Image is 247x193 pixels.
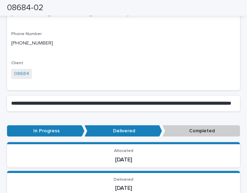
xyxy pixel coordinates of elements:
p: Completed [162,125,240,137]
span: Allocated [114,149,133,153]
p: [DATE] [11,185,236,192]
p: [DATE] [11,157,236,163]
p: [PHONE_NUMBER] [11,40,53,47]
a: 08684 [14,70,29,78]
span: Phone Number [11,32,42,36]
p: In Progress [7,125,85,137]
span: Delivered [114,178,133,182]
h2: 08684-02 [7,3,44,13]
span: Client [11,61,23,65]
p: Delivered [85,125,162,137]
